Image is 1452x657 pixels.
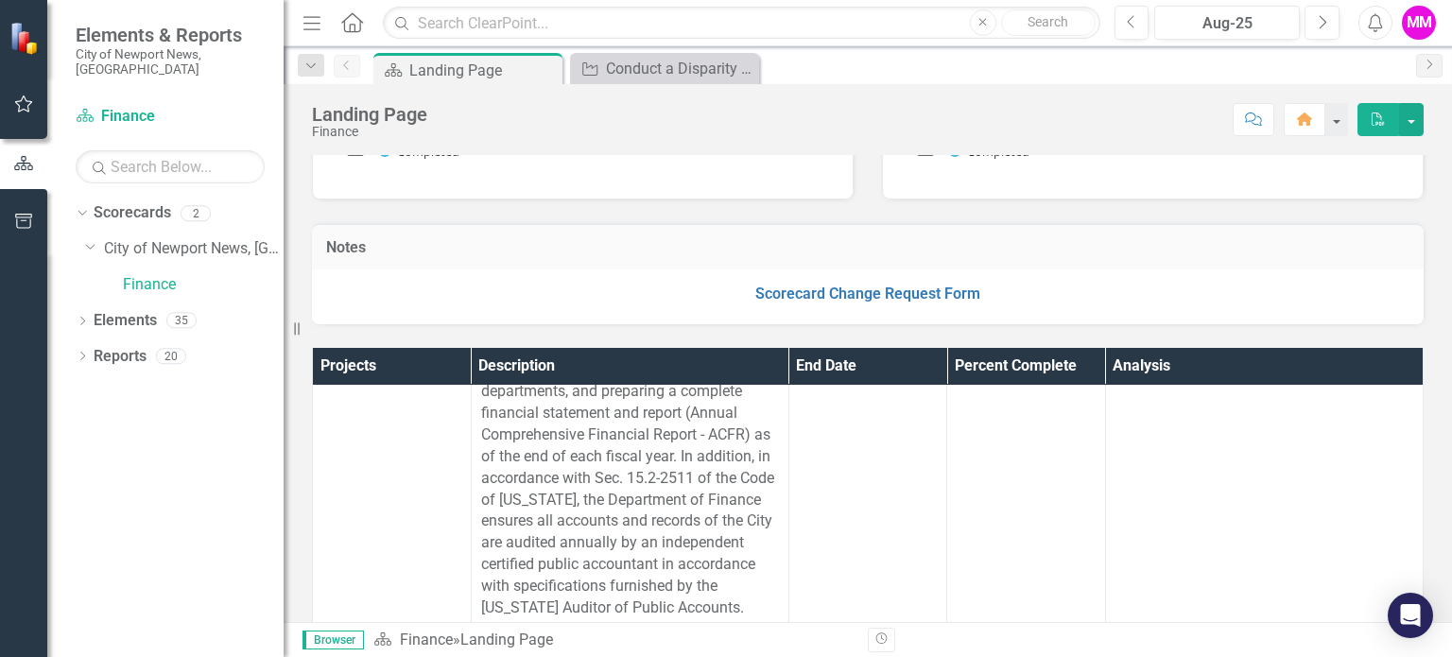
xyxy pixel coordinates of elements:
a: Scorecards [94,202,171,224]
a: Scorecard Change Request Form [755,285,980,303]
div: 2 [181,205,211,221]
img: ClearPoint Strategy [9,22,43,55]
span: Search [1028,14,1068,29]
div: Conduct a Disparity Study [606,57,754,80]
button: Search [1001,9,1096,36]
div: Aug-25 [1161,12,1293,35]
div: » [373,630,854,651]
a: Elements [94,310,157,332]
a: Finance [123,274,284,296]
span: Browser [302,631,364,649]
button: MM [1402,6,1436,40]
div: 20 [156,348,186,364]
p: The Department of Finance is responsible for maintaining a general accounting system for the City... [481,295,779,619]
div: Finance [312,125,427,139]
h3: Notes [326,239,1409,256]
div: Landing Page [460,631,553,648]
button: Aug-25 [1154,6,1300,40]
a: Reports [94,346,147,368]
input: Search Below... [76,150,265,183]
small: City of Newport News, [GEOGRAPHIC_DATA] [76,46,265,78]
a: Conduct a Disparity Study [575,57,754,80]
div: Landing Page [312,104,427,125]
a: Finance [400,631,453,648]
a: City of Newport News, [GEOGRAPHIC_DATA] [104,238,284,260]
div: Landing Page [409,59,558,82]
input: Search ClearPoint... [383,7,1099,40]
div: 35 [166,313,197,329]
span: Elements & Reports [76,24,265,46]
a: Finance [76,106,265,128]
div: Open Intercom Messenger [1388,593,1433,638]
